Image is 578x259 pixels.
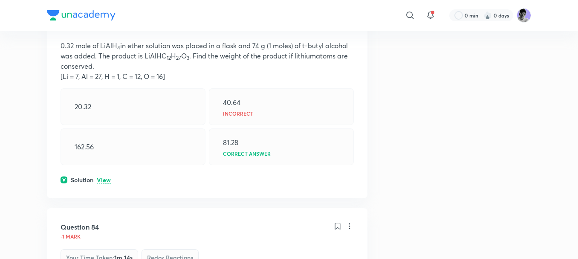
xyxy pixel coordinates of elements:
[223,97,240,108] p: 40.64
[517,8,531,23] img: henil patel
[176,55,181,61] sub: 27
[483,11,492,20] img: streak
[61,41,354,71] p: 0.32 mole of LiAlH in ether solution was placed in a flask and 74 g (1 moles) of t-butyl alcohol ...
[223,111,253,116] p: Incorrect
[97,177,111,183] p: View
[75,142,94,152] p: 162.56
[61,222,99,232] h5: Question 84
[187,55,189,61] sub: 3
[223,137,238,148] p: 81.28
[47,10,116,20] img: Company Logo
[71,175,93,184] h6: Solution
[117,44,120,51] sub: 4
[61,71,354,81] p: [Li = 7, Al = 27, H = 1, C = 12, O = 16]
[61,234,81,239] p: -1 mark
[223,151,271,156] p: Correct answer
[75,102,91,112] p: 20.32
[167,55,171,61] sub: 12
[61,176,67,183] img: solution.svg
